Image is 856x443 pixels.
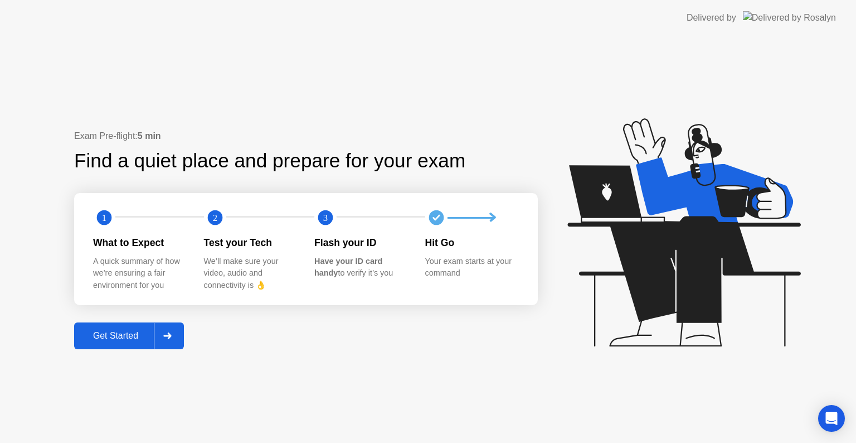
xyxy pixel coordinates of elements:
b: 5 min [138,131,161,141]
button: Get Started [74,322,184,349]
text: 1 [102,213,106,223]
div: A quick summary of how we’re ensuring a fair environment for you [93,256,186,292]
div: We’ll make sure your video, audio and connectivity is 👌 [204,256,297,292]
div: Find a quiet place and prepare for your exam [74,146,467,176]
div: Get Started [77,331,154,341]
div: Your exam starts at your command [425,256,518,280]
div: to verify it’s you [314,256,407,280]
div: What to Expect [93,235,186,250]
div: Open Intercom Messenger [818,405,845,432]
div: Flash your ID [314,235,407,250]
div: Delivered by [687,11,736,25]
text: 2 [212,213,217,223]
b: Have your ID card handy [314,257,382,278]
text: 3 [323,213,328,223]
img: Delivered by Rosalyn [743,11,836,24]
div: Exam Pre-flight: [74,129,538,143]
div: Test your Tech [204,235,297,250]
div: Hit Go [425,235,518,250]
